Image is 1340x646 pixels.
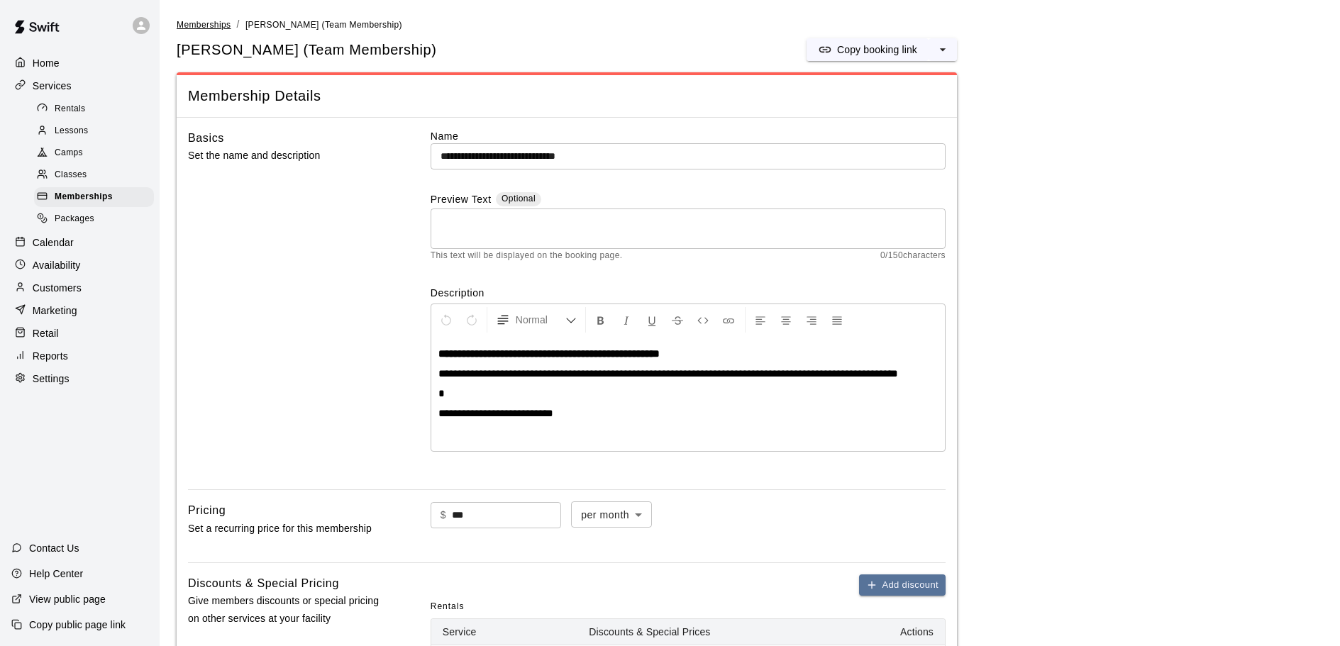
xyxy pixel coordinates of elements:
[34,98,160,120] a: Rentals
[431,619,578,645] th: Service
[177,40,436,60] span: [PERSON_NAME] (Team Membership)
[33,258,81,272] p: Availability
[11,368,148,389] a: Settings
[441,508,446,523] p: $
[34,165,160,186] a: Classes
[34,208,160,230] a: Packages
[33,303,77,318] p: Marketing
[837,43,917,57] p: Copy booking link
[177,20,231,30] span: Memberships
[188,129,224,147] h6: Basics
[825,307,849,333] button: Justify Align
[34,143,160,165] a: Camps
[859,574,946,596] button: Add discount
[11,75,148,96] a: Services
[516,313,565,327] span: Normal
[691,307,715,333] button: Insert Code
[431,596,465,618] span: Rentals
[34,187,154,207] div: Memberships
[34,121,154,141] div: Lessons
[177,18,231,30] a: Memberships
[431,129,946,143] label: Name
[860,619,945,645] th: Actions
[29,567,83,581] p: Help Center
[55,190,113,204] span: Memberships
[589,307,613,333] button: Format Bold
[188,501,226,520] h6: Pricing
[11,255,148,276] a: Availability
[33,235,74,250] p: Calendar
[431,286,946,300] label: Description
[29,618,126,632] p: Copy public page link
[807,38,957,61] div: split button
[716,307,741,333] button: Insert Link
[34,165,154,185] div: Classes
[748,307,773,333] button: Left Align
[434,307,458,333] button: Undo
[807,38,929,61] button: Copy booking link
[34,120,160,142] a: Lessons
[188,574,339,593] h6: Discounts & Special Pricing
[55,146,83,160] span: Camps
[33,281,82,295] p: Customers
[34,209,154,229] div: Packages
[177,17,1323,33] nav: breadcrumb
[33,79,72,93] p: Services
[33,372,70,386] p: Settings
[929,38,957,61] button: select merge strategy
[11,232,148,253] a: Calendar
[245,20,402,30] span: [PERSON_NAME] (Team Membership)
[571,501,652,528] div: per month
[640,307,664,333] button: Format Underline
[490,307,582,333] button: Formatting Options
[34,186,160,208] a: Memberships
[11,52,148,74] a: Home
[665,307,690,333] button: Format Strikethrough
[33,349,68,363] p: Reports
[55,212,94,226] span: Packages
[55,102,86,116] span: Rentals
[188,520,385,538] p: Set a recurring price for this membership
[11,300,148,321] a: Marketing
[236,17,239,32] li: /
[11,277,148,299] a: Customers
[11,323,148,344] a: Retail
[799,307,824,333] button: Right Align
[11,345,148,367] a: Reports
[29,541,79,555] p: Contact Us
[55,124,89,138] span: Lessons
[460,307,484,333] button: Redo
[431,249,623,263] span: This text will be displayed on the booking page.
[614,307,638,333] button: Format Italics
[431,192,492,208] label: Preview Text
[34,99,154,119] div: Rentals
[29,592,106,606] p: View public page
[188,87,946,106] span: Membership Details
[774,307,798,333] button: Center Align
[188,147,385,165] p: Set the name and description
[188,592,385,628] p: Give members discounts or special pricing on other services at your facility
[577,619,860,645] th: Discounts & Special Prices
[55,168,87,182] span: Classes
[34,143,154,163] div: Camps
[33,326,59,340] p: Retail
[502,194,536,204] span: Optional
[33,56,60,70] p: Home
[880,249,946,263] span: 0 / 150 characters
